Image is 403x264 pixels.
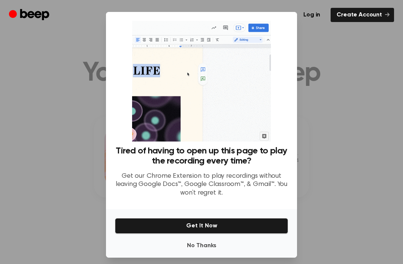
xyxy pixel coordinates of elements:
button: Get It Now [115,218,288,234]
p: Get our Chrome Extension to play recordings without leaving Google Docs™, Google Classroom™, & Gm... [115,172,288,198]
a: Beep [9,8,51,22]
h3: Tired of having to open up this page to play the recording every time? [115,146,288,166]
button: No Thanks [115,238,288,253]
a: Log in [297,8,326,22]
a: Create Account [331,8,394,22]
img: Beep extension in action [132,21,271,142]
